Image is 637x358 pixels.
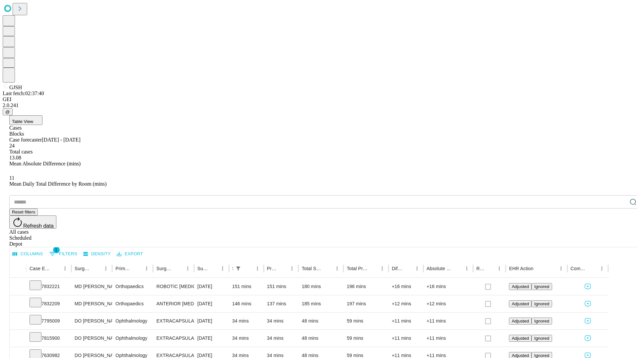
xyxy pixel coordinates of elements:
[156,278,190,295] div: ROBOTIC [MEDICAL_DATA] KNEE TOTAL
[267,266,278,271] div: Predicted In Room Duration
[512,319,529,324] span: Adjusted
[13,316,23,327] button: Expand
[156,313,190,329] div: EXTRACAPSULAR CATARACT REMOVAL WITH [MEDICAL_DATA]
[267,295,295,312] div: 137 mins
[597,264,606,273] button: Menu
[512,301,529,306] span: Adjusted
[3,96,634,102] div: GEI
[512,284,529,289] span: Adjusted
[92,264,101,273] button: Sort
[75,330,109,347] div: DO [PERSON_NAME]
[427,313,470,329] div: +11 mins
[302,313,340,329] div: 48 mins
[30,278,68,295] div: 7832221
[347,278,385,295] div: 196 mins
[347,313,385,329] div: 59 mins
[347,295,385,312] div: 197 mins
[534,336,549,341] span: Ignored
[197,330,226,347] div: [DATE]
[392,266,402,271] div: Difference
[531,335,552,342] button: Ignored
[323,264,332,273] button: Sort
[3,102,634,108] div: 2.0.241
[534,264,543,273] button: Sort
[412,264,422,273] button: Menu
[42,137,80,143] span: [DATE] - [DATE]
[115,295,150,312] div: Orthopaedics
[9,115,42,125] button: Table View
[75,295,109,312] div: MD [PERSON_NAME] [PERSON_NAME]
[101,264,110,273] button: Menu
[588,264,597,273] button: Sort
[232,295,260,312] div: 146 mins
[51,264,60,273] button: Sort
[278,264,287,273] button: Sort
[156,330,190,347] div: EXTRACAPSULAR CATARACT REMOVAL WITH [MEDICAL_DATA]
[302,278,340,295] div: 180 mins
[232,278,260,295] div: 151 mins
[183,264,192,273] button: Menu
[427,266,452,271] div: Absolute Difference
[531,300,552,307] button: Ignored
[23,223,54,229] span: Refresh data
[209,264,218,273] button: Sort
[232,313,260,329] div: 34 mins
[9,155,21,160] span: 13.08
[267,313,295,329] div: 34 mins
[197,266,208,271] div: Surgery Date
[115,330,150,347] div: Ophthalmology
[60,264,70,273] button: Menu
[347,266,368,271] div: Total Predicted Duration
[3,108,13,115] button: @
[509,318,531,325] button: Adjusted
[30,313,68,329] div: 7795009
[9,143,15,149] span: 24
[12,119,33,124] span: Table View
[197,313,226,329] div: [DATE]
[302,266,322,271] div: Total Scheduled Duration
[30,266,50,271] div: Case Epic Id
[534,319,549,324] span: Ignored
[347,330,385,347] div: 59 mins
[5,109,10,114] span: @
[462,264,471,273] button: Menu
[234,264,243,273] div: 1 active filter
[392,295,420,312] div: +12 mins
[392,330,420,347] div: +11 mins
[571,266,587,271] div: Comments
[244,264,253,273] button: Sort
[9,161,81,166] span: Mean Absolute Difference (mins)
[47,249,79,259] button: Show filters
[9,85,22,90] span: GJSH
[332,264,342,273] button: Menu
[115,278,150,295] div: Orthopaedics
[267,330,295,347] div: 34 mins
[427,278,470,295] div: +16 mins
[11,249,45,259] button: Select columns
[3,90,44,96] span: Last fetch: 02:37:40
[156,295,190,312] div: ANTERIOR [MEDICAL_DATA] TOTAL HIP
[9,149,33,154] span: Total cases
[75,266,91,271] div: Surgeon Name
[232,330,260,347] div: 34 mins
[53,247,60,253] span: 1
[9,175,14,181] span: 11
[9,215,56,229] button: Refresh data
[30,330,68,347] div: 7815900
[115,313,150,329] div: Ophthalmology
[392,278,420,295] div: +16 mins
[9,137,42,143] span: Case forecaster
[403,264,412,273] button: Sort
[427,295,470,312] div: +12 mins
[174,264,183,273] button: Sort
[13,281,23,293] button: Expand
[142,264,151,273] button: Menu
[302,330,340,347] div: 48 mins
[509,266,533,271] div: EHR Action
[512,336,529,341] span: Adjusted
[556,264,566,273] button: Menu
[427,330,470,347] div: +11 mins
[13,298,23,310] button: Expand
[12,209,35,214] span: Reset filters
[368,264,378,273] button: Sort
